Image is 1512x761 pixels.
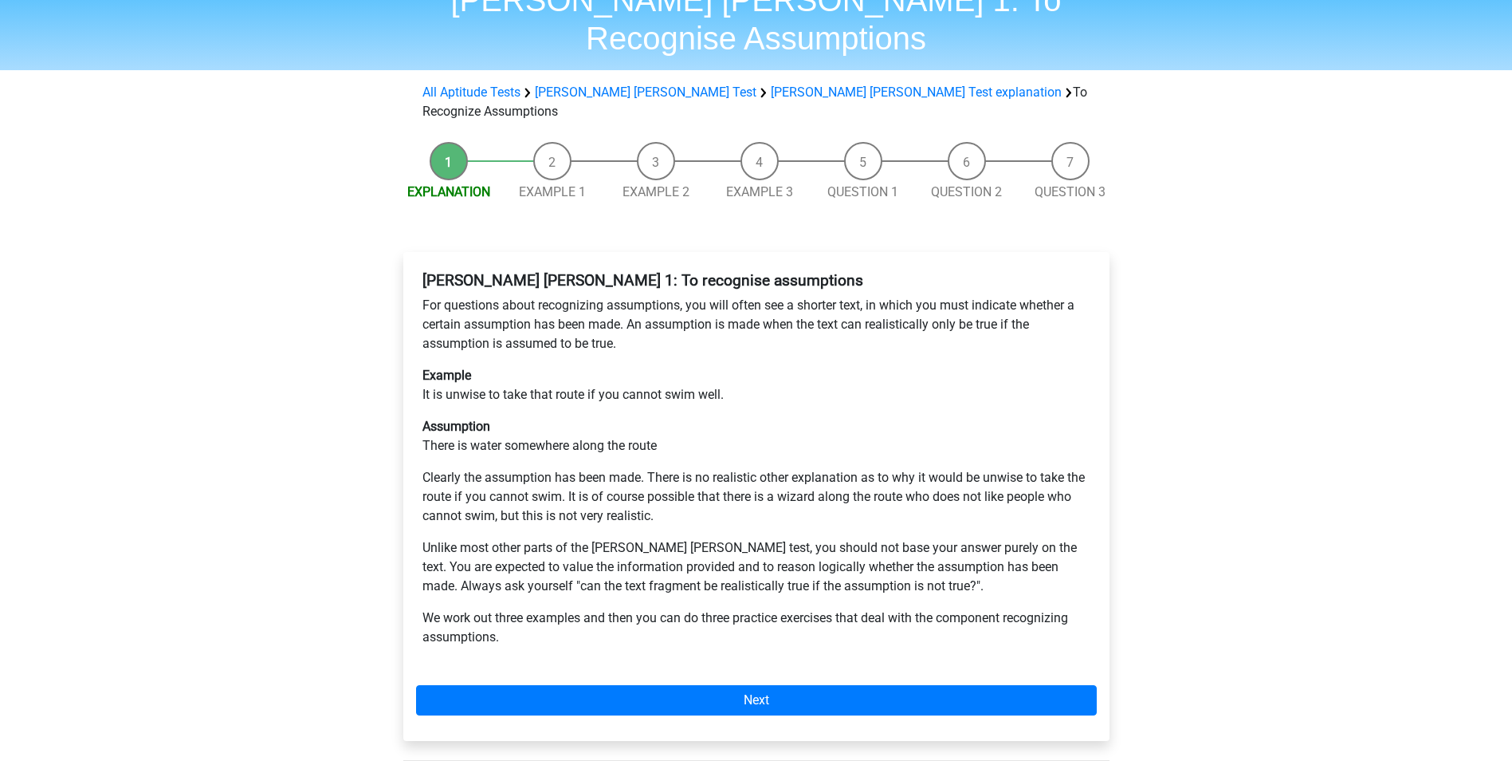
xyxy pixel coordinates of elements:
[416,83,1097,121] div: To Recognize Assumptions
[931,184,1002,199] a: Question 2
[422,538,1090,596] p: Unlike most other parts of the [PERSON_NAME] [PERSON_NAME] test, you should not base your answer ...
[827,184,898,199] a: Question 1
[726,184,793,199] a: Example 3
[407,184,490,199] a: Explanation
[771,85,1062,100] a: [PERSON_NAME] [PERSON_NAME] Test explanation
[422,419,490,434] b: Assumption
[535,85,756,100] a: [PERSON_NAME] [PERSON_NAME] Test
[422,271,863,290] b: [PERSON_NAME] [PERSON_NAME] 1: To recognise assumptions
[422,609,1090,647] p: We work out three examples and then you can do three practice exercises that deal with the compon...
[519,184,586,199] a: Example 1
[422,85,520,100] a: All Aptitude Tests
[416,685,1097,716] a: Next
[422,468,1090,526] p: Clearly the assumption has been made. There is no realistic other explanation as to why it would ...
[422,366,1090,404] p: It is unwise to take that route if you cannot swim well.
[422,368,471,383] b: Example
[422,417,1090,455] p: There is water somewhere along the route
[622,184,689,199] a: Example 2
[1035,184,1106,199] a: Question 3
[422,296,1090,353] p: For questions about recognizing assumptions, you will often see a shorter text, in which you must...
